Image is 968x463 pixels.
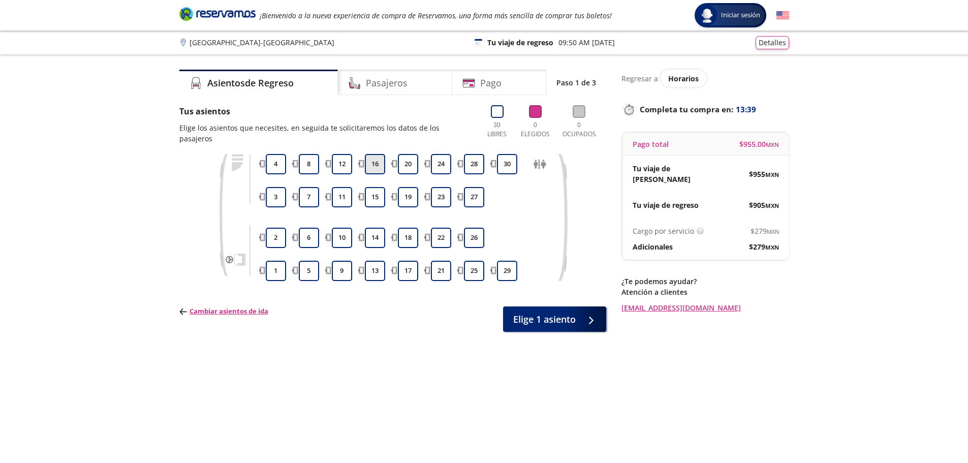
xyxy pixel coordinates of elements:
[207,76,294,90] h4: Asientos de Regreso
[736,104,756,115] span: 13:39
[765,171,779,178] small: MXN
[179,6,256,24] a: Brand Logo
[717,10,764,20] span: Iniciar sesión
[751,226,779,236] span: $ 279
[556,77,596,88] p: Paso 1 de 3
[179,105,473,117] p: Tus asientos
[497,154,517,174] button: 30
[332,154,352,174] button: 12
[739,139,779,149] span: $ 955.00
[299,154,319,174] button: 8
[464,187,484,207] button: 27
[398,261,418,281] button: 17
[503,306,606,332] button: Elige 1 asiento
[633,241,673,252] p: Adicionales
[633,226,694,236] p: Cargo por servicio
[633,200,699,210] p: Tu viaje de regreso
[749,169,779,179] span: $ 955
[266,261,286,281] button: 1
[398,187,418,207] button: 19
[431,228,451,248] button: 22
[299,228,319,248] button: 6
[365,228,385,248] button: 14
[464,154,484,174] button: 28
[431,187,451,207] button: 23
[621,287,789,297] p: Atención a clientes
[497,261,517,281] button: 29
[767,228,779,235] small: MXN
[765,202,779,209] small: MXN
[765,243,779,251] small: MXN
[621,102,789,116] p: Completa tu compra en :
[266,187,286,207] button: 3
[621,73,658,84] p: Regresar a
[749,241,779,252] span: $ 279
[332,261,352,281] button: 9
[365,187,385,207] button: 15
[260,11,612,20] em: ¡Bienvenido a la nueva experiencia de compra de Reservamos, una forma más sencilla de comprar tus...
[464,261,484,281] button: 25
[518,120,552,139] p: 0 Elegidos
[266,154,286,174] button: 4
[558,37,615,48] p: 09:50 AM [DATE]
[633,139,669,149] p: Pago total
[776,9,789,22] button: English
[621,276,789,287] p: ¿Te podemos ayudar?
[756,36,789,49] button: Detalles
[483,120,511,139] p: 30 Libres
[398,228,418,248] button: 18
[179,122,473,144] p: Elige los asientos que necesites, en seguida te solicitaremos los datos de los pasajeros
[560,120,599,139] p: 0 Ocupados
[179,6,256,21] i: Brand Logo
[299,261,319,281] button: 5
[766,141,779,148] small: MXN
[190,37,334,48] p: [GEOGRAPHIC_DATA] - [GEOGRAPHIC_DATA]
[398,154,418,174] button: 20
[266,228,286,248] button: 2
[621,302,789,313] a: [EMAIL_ADDRESS][DOMAIN_NAME]
[480,76,502,90] h4: Pago
[179,306,268,317] p: Cambiar asientos de ida
[332,228,352,248] button: 10
[909,404,958,453] iframe: Messagebird Livechat Widget
[633,163,706,184] p: Tu viaje de [PERSON_NAME]
[365,261,385,281] button: 13
[668,74,699,83] span: Horarios
[513,313,576,326] span: Elige 1 asiento
[299,187,319,207] button: 7
[366,76,408,90] h4: Pasajeros
[431,154,451,174] button: 24
[621,70,789,87] div: Regresar a ver horarios
[749,200,779,210] span: $ 905
[332,187,352,207] button: 11
[365,154,385,174] button: 16
[464,228,484,248] button: 26
[487,37,553,48] p: Tu viaje de regreso
[431,261,451,281] button: 21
